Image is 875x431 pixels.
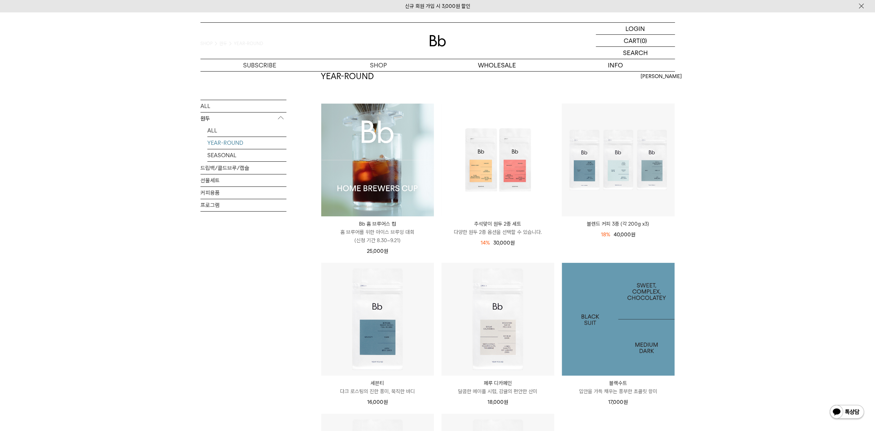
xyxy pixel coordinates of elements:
[562,263,675,376] img: 1000000031_add2_036.jpg
[321,379,434,387] p: 세븐티
[504,399,508,405] span: 원
[488,399,508,405] span: 18,000
[321,71,374,82] h2: YEAR-ROUND
[200,112,286,125] p: 원두
[441,220,554,228] p: 추석맞이 원두 2종 세트
[200,174,286,186] a: 선물세트
[441,228,554,236] p: 다양한 원두 2종 옵션을 선택할 수 있습니다.
[623,47,648,59] p: SEARCH
[829,404,865,421] img: 카카오톡 채널 1:1 채팅 버튼
[596,23,675,35] a: LOGIN
[321,263,434,376] img: 세븐티
[200,187,286,199] a: 커피용품
[608,399,628,405] span: 17,000
[562,104,675,216] img: 블렌드 커피 3종 (각 200g x3)
[631,231,635,238] span: 원
[207,125,286,137] a: ALL
[441,220,554,236] a: 추석맞이 원두 2종 세트 다양한 원두 2종 옵션을 선택할 수 있습니다.
[429,35,446,46] img: 로고
[200,59,319,71] a: SUBSCRIBE
[441,379,554,387] p: 페루 디카페인
[441,104,554,216] img: 추석맞이 원두 2종 세트
[321,379,434,396] a: 세븐티 다크 로스팅의 진한 풍미, 묵직한 바디
[596,35,675,47] a: CART (0)
[441,263,554,376] img: 페루 디카페인
[562,220,675,228] a: 블렌드 커피 3종 (각 200g x3)
[614,231,635,238] span: 40,000
[200,199,286,211] a: 프로그램
[367,399,388,405] span: 16,000
[207,149,286,161] a: SEASONAL
[641,72,682,80] span: [PERSON_NAME]
[321,387,434,396] p: 다크 로스팅의 진한 풍미, 묵직한 바디
[441,379,554,396] a: 페루 디카페인 달콤한 메이플 시럽, 감귤의 편안한 산미
[321,220,434,245] a: Bb 홈 브루어스 컵 홈 브루어를 위한 아이스 브루잉 대회(신청 기간 8.30~9.21)
[640,35,647,46] p: (0)
[556,59,675,71] p: INFO
[405,3,470,9] a: 신규 회원 가입 시 3,000원 할인
[384,248,388,254] span: 원
[623,399,628,405] span: 원
[367,248,388,254] span: 25,000
[200,100,286,112] a: ALL
[625,23,645,34] p: LOGIN
[493,240,515,246] span: 30,000
[624,35,640,46] p: CART
[321,228,434,245] p: 홈 브루어를 위한 아이스 브루잉 대회 (신청 기간 8.30~9.21)
[438,59,556,71] p: WHOLESALE
[321,104,434,216] img: Bb 홈 브루어스 컵
[562,263,675,376] a: 블랙수트
[383,399,388,405] span: 원
[441,387,554,396] p: 달콤한 메이플 시럽, 감귤의 편안한 산미
[319,59,438,71] a: SHOP
[510,240,515,246] span: 원
[562,379,675,387] p: 블랙수트
[200,162,286,174] a: 드립백/콜드브루/캡슐
[562,387,675,396] p: 입안을 가득 채우는 풍부한 초콜릿 향미
[321,220,434,228] p: Bb 홈 브루어스 컵
[207,137,286,149] a: YEAR-ROUND
[601,230,610,239] div: 18%
[481,239,490,247] div: 14%
[562,379,675,396] a: 블랙수트 입안을 가득 채우는 풍부한 초콜릿 향미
